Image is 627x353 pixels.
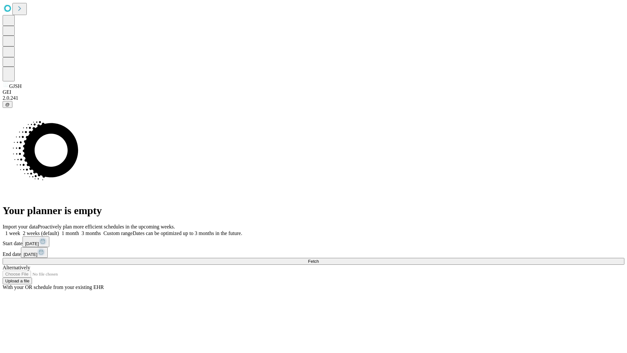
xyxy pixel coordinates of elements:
button: Fetch [3,258,624,265]
h1: Your planner is empty [3,205,624,217]
span: [DATE] [24,252,37,257]
div: Start date [3,236,624,247]
button: [DATE] [21,247,48,258]
button: @ [3,101,12,108]
span: GJSH [9,83,22,89]
span: Dates can be optimized up to 3 months in the future. [133,230,242,236]
span: [DATE] [25,241,39,246]
span: @ [5,102,10,107]
div: GEI [3,89,624,95]
span: 2 weeks (default) [23,230,59,236]
span: With your OR schedule from your existing EHR [3,284,104,290]
span: Import your data [3,224,38,229]
span: Alternatively [3,265,30,270]
span: 3 months [82,230,101,236]
button: [DATE] [23,236,49,247]
div: End date [3,247,624,258]
span: Proactively plan more efficient schedules in the upcoming weeks. [38,224,175,229]
span: 1 month [62,230,79,236]
div: 2.0.241 [3,95,624,101]
span: 1 week [5,230,20,236]
span: Fetch [308,259,319,264]
span: Custom range [104,230,133,236]
button: Upload a file [3,277,32,284]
